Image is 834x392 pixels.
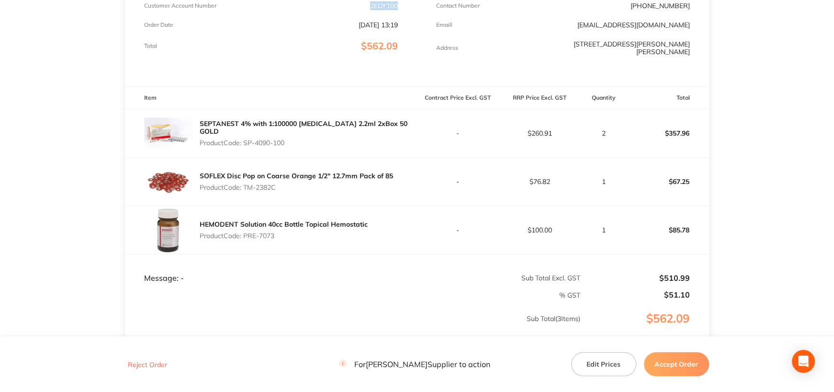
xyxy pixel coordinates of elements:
[200,172,393,180] a: SOFLEX Disc Pop on Coarse Orange 1/2" 12.7mm Pack of 85
[417,178,498,185] p: -
[581,274,689,282] p: $510.99
[370,2,398,10] p: 2EDY100
[125,360,170,369] button: Reject Order
[144,206,192,254] img: aDZjMW1vaQ
[361,40,398,52] span: $562.09
[499,129,580,137] p: $260.91
[200,184,393,191] p: Product Code: TM-2382C
[581,290,689,299] p: $51.10
[125,254,417,283] td: Message: -
[581,226,627,234] p: 1
[417,129,498,137] p: -
[792,350,815,373] div: Open Intercom Messenger
[581,129,627,137] p: 2
[521,40,690,56] p: [STREET_ADDRESS][PERSON_NAME][PERSON_NAME]
[581,312,708,345] p: $562.09
[125,291,580,299] p: % GST
[125,87,417,109] th: Item
[628,219,709,242] p: $85.78
[144,43,157,49] p: Total
[627,87,709,109] th: Total
[581,178,627,185] p: 1
[200,119,407,136] a: SEPTANEST 4% with 1:100000 [MEDICAL_DATA] 2.2ml 2xBox 50 GOLD
[571,352,636,376] button: Edit Prices
[125,315,580,342] p: Sub Total ( 3 Items)
[144,22,173,28] p: Order Date
[144,109,192,157] img: ODJxN3ZhbQ
[499,226,580,234] p: $100.00
[436,45,458,51] p: Address
[417,226,498,234] p: -
[417,87,499,109] th: Contract Price Excl. GST
[631,2,690,10] p: [PHONE_NUMBER]
[144,2,216,9] p: Customer Account Number
[499,87,581,109] th: RRP Price Excl. GST
[577,21,690,29] a: [EMAIL_ADDRESS][DOMAIN_NAME]
[200,139,417,147] p: Product Code: SP-4090-100
[200,220,368,229] a: HEMODENT Solution 40cc Bottle Topical Hemostatic
[644,352,709,376] button: Accept Order
[144,158,192,206] img: N2g3aGk1YQ
[499,178,580,185] p: $76.82
[200,232,368,240] p: Product Code: PRE-7073
[359,21,398,29] p: [DATE] 13:19
[436,22,452,28] p: Emaill
[339,360,490,369] p: For [PERSON_NAME] Supplier to action
[628,122,709,145] p: $357.96
[628,170,709,193] p: $67.25
[417,274,580,282] p: Sub Total Excl. GST
[436,2,480,9] p: Contact Number
[580,87,627,109] th: Quantity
